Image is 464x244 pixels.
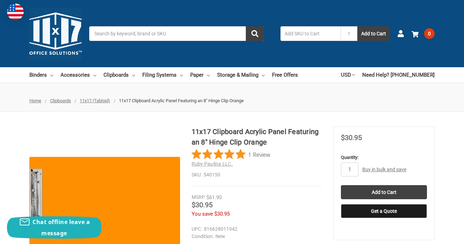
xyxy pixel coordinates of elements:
[362,167,406,172] a: Buy in bulk and save
[424,28,435,39] span: 0
[214,211,230,217] span: $30.95
[190,67,210,83] a: Paper
[217,67,265,83] a: Storage & Mailing
[341,185,427,199] input: Add to Cart
[89,26,264,41] input: Search by keyword, brand or SKU
[192,171,322,179] dd: 540150
[341,154,427,161] label: Quantity:
[29,7,82,60] img: 11x17.com
[192,161,233,167] a: Ruby Paulina LLC.
[341,133,362,142] span: $30.95
[206,194,222,201] span: $61.90
[192,225,202,233] dt: UPC:
[119,98,244,103] span: 11x17 Clipboard Acrylic Panel Featuring an 8" Hinge Clip Orange
[412,25,435,43] a: 0
[29,98,41,103] a: Home
[341,67,355,83] a: USD
[50,98,71,103] a: Clipboards
[192,194,205,201] div: MSRP
[103,67,135,83] a: Clipboards
[29,67,53,83] a: Binders
[80,98,110,103] a: 11x17 (Tabloid)
[7,4,24,20] img: duty and tax information for United States
[142,67,183,83] a: Filing Systems
[192,171,202,179] dt: SKU:
[33,218,90,237] span: Chat offline leave a message
[248,149,270,160] span: 1 Review
[272,67,298,83] a: Free Offers
[7,216,101,239] button: Chat offline leave a message
[362,67,435,83] a: Need Help? [PHONE_NUMBER]
[357,26,390,41] button: Add to Cart
[192,233,214,240] dt: Condition:
[192,211,213,217] span: You save
[280,26,341,41] input: Add SKU to Cart
[192,201,213,209] span: $30.95
[192,126,322,147] h1: 11x17 Clipboard Acrylic Panel Featuring an 8" Hinge Clip Orange
[60,67,96,83] a: Accessories
[192,149,270,160] button: Rated 5 out of 5 stars from 1 reviews. Jump to reviews.
[192,233,319,240] dd: New
[192,225,319,233] dd: 816628011942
